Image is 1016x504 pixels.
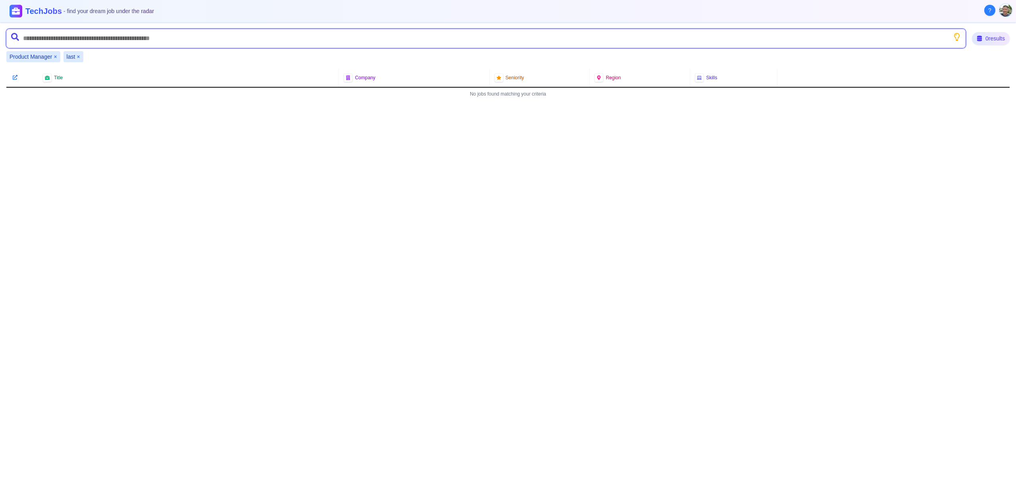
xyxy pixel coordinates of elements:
[25,6,154,17] h1: TechJobs
[63,8,154,14] span: - find your dream job under the radar
[6,88,1010,100] div: No jobs found matching your criteria
[999,4,1012,17] img: User avatar
[988,6,991,14] span: ?
[54,75,63,81] span: Title
[999,3,1013,17] button: User menu
[706,75,717,81] span: Skills
[67,53,75,61] span: last
[972,32,1010,45] div: 0 results
[10,53,52,61] span: Product Manager
[355,75,375,81] span: Company
[77,53,80,61] button: Remove last filter
[506,75,524,81] span: Seniority
[606,75,621,81] span: Region
[54,53,57,61] button: Remove Product Manager filter
[984,5,995,16] button: About Techjobs
[953,33,961,41] button: Show search tips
